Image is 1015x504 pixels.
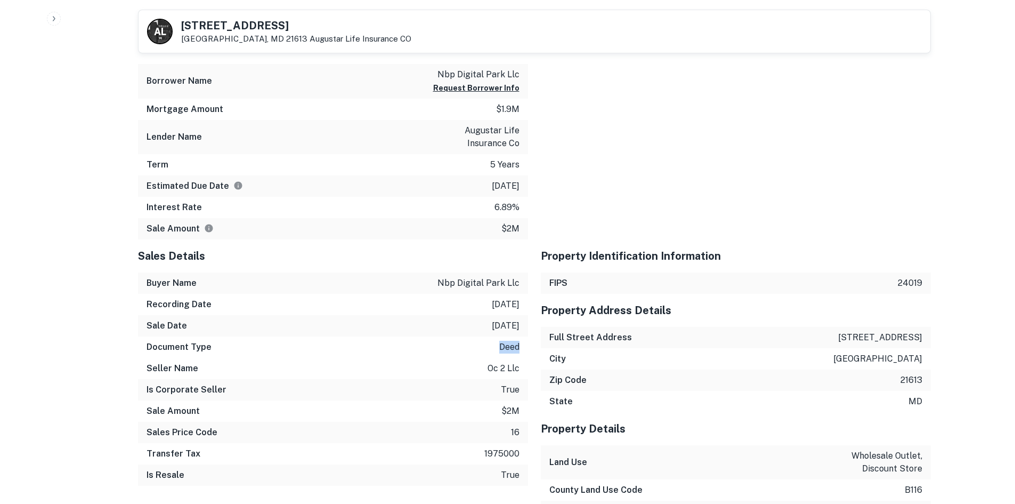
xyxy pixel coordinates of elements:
h6: Land Use [549,456,587,469]
svg: Estimate is based on a standard schedule for this type of loan. [233,181,243,190]
p: b116 [905,484,922,497]
p: $2m [501,405,519,418]
button: Request Borrower Info [433,82,519,94]
h6: State [549,395,573,408]
h6: Lender Name [147,131,202,143]
h6: Sales Price Code [147,426,217,439]
a: Augustar Life Insurance CO [310,34,411,43]
p: [DATE] [492,319,519,332]
h6: Borrower Name [147,75,212,87]
p: deed [499,341,519,354]
h6: Estimated Due Date [147,180,243,193]
p: [GEOGRAPHIC_DATA] [833,353,922,365]
p: augustar life insurance co [424,124,519,150]
h6: FIPS [549,277,567,290]
h6: Sale Amount [147,222,214,235]
h6: Interest Rate [147,201,202,214]
p: [STREET_ADDRESS] [838,331,922,344]
p: true [501,469,519,482]
h6: County Land Use Code [549,484,643,497]
p: oc 2 llc [488,362,519,375]
p: md [908,395,922,408]
h5: Sales Details [138,248,528,264]
p: true [501,383,519,396]
p: 1975000 [484,447,519,460]
h6: Transfer Tax [147,447,200,460]
h6: Document Type [147,341,212,354]
h4: All Details [138,7,931,26]
p: [DATE] [492,180,519,193]
h6: Mortgage Amount [147,103,223,116]
p: $2m [501,222,519,235]
p: 21613 [900,374,922,387]
p: 6.89% [494,201,519,214]
svg: The values displayed on the website are for informational purposes only and may be reported incor... [204,223,214,233]
h5: Property Identification Information [541,248,931,264]
h6: Sale Amount [147,405,200,418]
h6: City [549,353,566,365]
h6: Buyer Name [147,277,197,290]
h6: Sale Date [147,319,187,332]
h6: Seller Name [147,362,198,375]
h6: Recording Date [147,298,212,311]
h5: Property Details [541,421,931,437]
h6: Zip Code [549,374,587,387]
h6: Full Street Address [549,331,632,344]
h5: Property Address Details [541,302,931,318]
p: wholesale outlet, discount store [826,450,922,475]
h5: [STREET_ADDRESS] [181,20,411,31]
p: [DATE] [492,298,519,311]
h6: Is Resale [147,469,184,482]
p: $1.9m [496,103,519,116]
p: A L [154,25,165,39]
p: 5 years [490,158,519,171]
h6: Term [147,158,168,171]
p: nbp digital park llc [433,68,519,81]
p: 24019 [898,277,922,290]
p: 16 [511,426,519,439]
iframe: Chat Widget [962,419,1015,470]
h6: Is Corporate Seller [147,383,226,396]
p: nbp digital park llc [437,277,519,290]
p: [GEOGRAPHIC_DATA], MD 21613 [181,34,411,44]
